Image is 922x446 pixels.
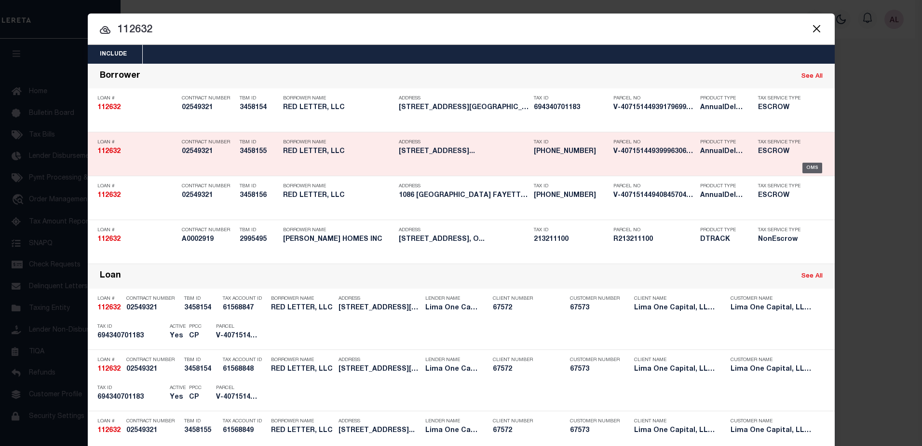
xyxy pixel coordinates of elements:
p: Tax Service Type [758,139,806,145]
h5: 694340701183 [97,332,165,340]
h5: RED LETTER, LLC [271,365,334,374]
h5: RED LETTER, LLC [283,148,394,156]
p: Client Name [634,296,716,302]
p: Loan # [97,296,122,302]
p: Active [170,324,186,330]
p: Client Name [634,418,716,424]
h5: 02549321 [182,192,235,200]
p: Lender Name [425,357,478,363]
p: Contract Number [126,296,179,302]
p: Address [399,96,529,101]
p: Tax ID [534,139,609,145]
h5: V-4071514493917969997686 [216,332,259,340]
h5: 6501 MYSTIC VALLEY DR EDMOND, O... [399,236,529,244]
div: OMS [802,163,822,173]
p: Address [339,357,420,363]
h5: Lima One Capital, LLC - Bridge Portfolio [634,365,716,374]
h5: 112632 [97,365,122,374]
h5: AnnualDelinquency,Escrow [700,104,744,112]
p: TBM ID [240,227,278,233]
p: Address [339,296,420,302]
h5: RED LETTER, LLC [271,427,334,435]
h5: ESCROW [758,104,806,112]
p: Contract Number [126,418,179,424]
h5: 6033 SANTA FE DRIVE FAYETTEVILL... [399,148,529,156]
h5: CP [189,393,202,402]
p: TBM ID [184,357,218,363]
p: TBM ID [184,296,218,302]
p: Parcel No [613,139,695,145]
h5: RYAN KANALY HOMES INC [283,236,394,244]
h5: 3458156 [240,192,278,200]
h5: Lima One Capital, LLC - Term Portfolio [731,304,813,312]
p: Parcel [216,324,259,330]
p: Parcel No [613,227,695,233]
h5: 1086 STRATHDON AVENUE FAYETTEVI... [399,192,529,200]
p: Product Type [700,139,744,145]
p: Active [170,385,186,391]
h5: Lima One Capital, LLC - Term Po... [425,304,478,312]
h5: 67573 [570,304,618,312]
strong: 112632 [97,366,121,373]
h5: RED LETTER, LLC [271,304,334,312]
h5: Lima One Capital, LLC - Term Po... [425,427,478,435]
p: Loan # [97,418,122,424]
p: Product Type [700,227,744,233]
h5: 112632 [97,427,122,435]
h5: 112632 [97,192,177,200]
h5: 02549321 [126,304,179,312]
p: Customer Name [731,357,813,363]
h5: V-4071514493917969997686 [613,104,695,112]
h5: 61568849 [223,427,266,435]
p: Loan # [97,139,177,145]
h5: 602 EAST DONALDSON AVENUE RAEFO... [399,104,529,112]
p: Address [399,139,529,145]
strong: 112632 [97,305,121,311]
h5: 61568847 [223,304,266,312]
p: Borrower Name [283,227,394,233]
h5: 02549321 [126,427,179,435]
p: Borrower Name [283,96,394,101]
h5: ESCROW [758,148,806,156]
h5: 67573 [570,427,618,435]
h5: 0406-17-0612 [534,192,609,200]
p: Contract Number [182,96,235,101]
p: Address [399,183,529,189]
h5: 213211100 [534,236,609,244]
p: Contract Number [126,357,179,363]
p: Customer Number [570,357,620,363]
p: Borrower Name [271,418,334,424]
p: Product Type [700,96,744,101]
h5: V-4071514493999630694706 [613,148,695,156]
h5: 112632 [97,148,177,156]
h5: Lima One Capital, LLC - Bridge Portfolio [634,304,716,312]
p: Lender Name [425,418,478,424]
h5: V-4071514494084570400470 [613,192,695,200]
h5: RED LETTER, LLC [283,192,394,200]
h5: NonEscrow [758,236,806,244]
p: Borrower Name [283,183,394,189]
p: Tax ID [534,227,609,233]
p: Client Number [493,296,556,302]
a: See All [801,73,823,80]
h5: AnnualDelinquency,Escrow [700,192,744,200]
p: TBM ID [184,418,218,424]
p: Client Number [493,357,556,363]
p: TBM ID [240,183,278,189]
a: See All [801,273,823,279]
p: Tax ID [534,183,609,189]
p: Parcel No [613,183,695,189]
input: Start typing... [88,22,835,39]
h5: 112632 [97,304,122,312]
p: Borrower Name [283,139,394,145]
strong: 112632 [97,104,121,111]
p: Client Number [493,418,556,424]
h5: 67572 [493,304,556,312]
strong: 112632 [97,192,121,199]
h5: 02549321 [182,104,235,112]
h5: 2995495 [240,236,278,244]
button: Include [88,45,139,64]
p: TBM ID [240,96,278,101]
h5: 67573 [570,365,618,374]
p: Loan # [97,183,177,189]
